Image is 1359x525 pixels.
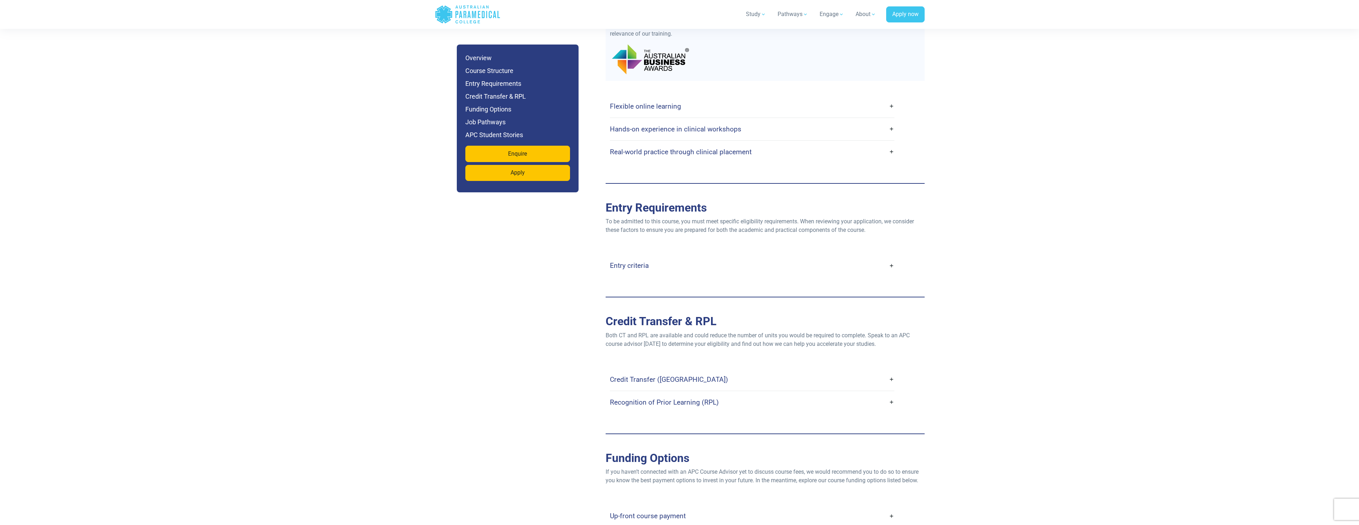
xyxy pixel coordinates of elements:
p: If you haven’t connected with an APC Course Advisor yet to discuss course fees, we would recommen... [606,468,925,485]
a: Real-world practice through clinical placement [610,144,894,160]
a: Entry criteria [610,257,894,274]
a: Credit Transfer ([GEOGRAPHIC_DATA]) [610,371,894,388]
h4: Up-front course payment [610,512,686,520]
p: Both CT and RPL are available and could reduce the number of units you would be required to compl... [606,331,925,348]
a: About [851,4,880,24]
h2: Credit Transfer & RPL [606,315,925,328]
h4: Credit Transfer ([GEOGRAPHIC_DATA]) [610,375,728,384]
h4: Entry criteria [610,261,649,270]
h4: Recognition of Prior Learning (RPL) [610,398,719,406]
a: Apply now [886,6,925,23]
p: To be admitted to this course, you must meet specific eligibility requirements. When reviewing yo... [606,217,925,234]
a: Study [742,4,770,24]
a: Recognition of Prior Learning (RPL) [610,394,894,411]
h4: Flexible online learning [610,102,681,110]
h2: Funding Options [606,451,925,465]
h4: Hands-on experience in clinical workshops [610,125,741,133]
h4: Real-world practice through clinical placement [610,148,752,156]
h2: Entry Requirements [606,201,925,214]
a: Pathways [773,4,812,24]
a: Hands-on experience in clinical workshops [610,121,894,137]
a: Engage [815,4,848,24]
a: Australian Paramedical College [435,3,501,26]
a: Up-front course payment [610,508,894,524]
a: Flexible online learning [610,98,894,115]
